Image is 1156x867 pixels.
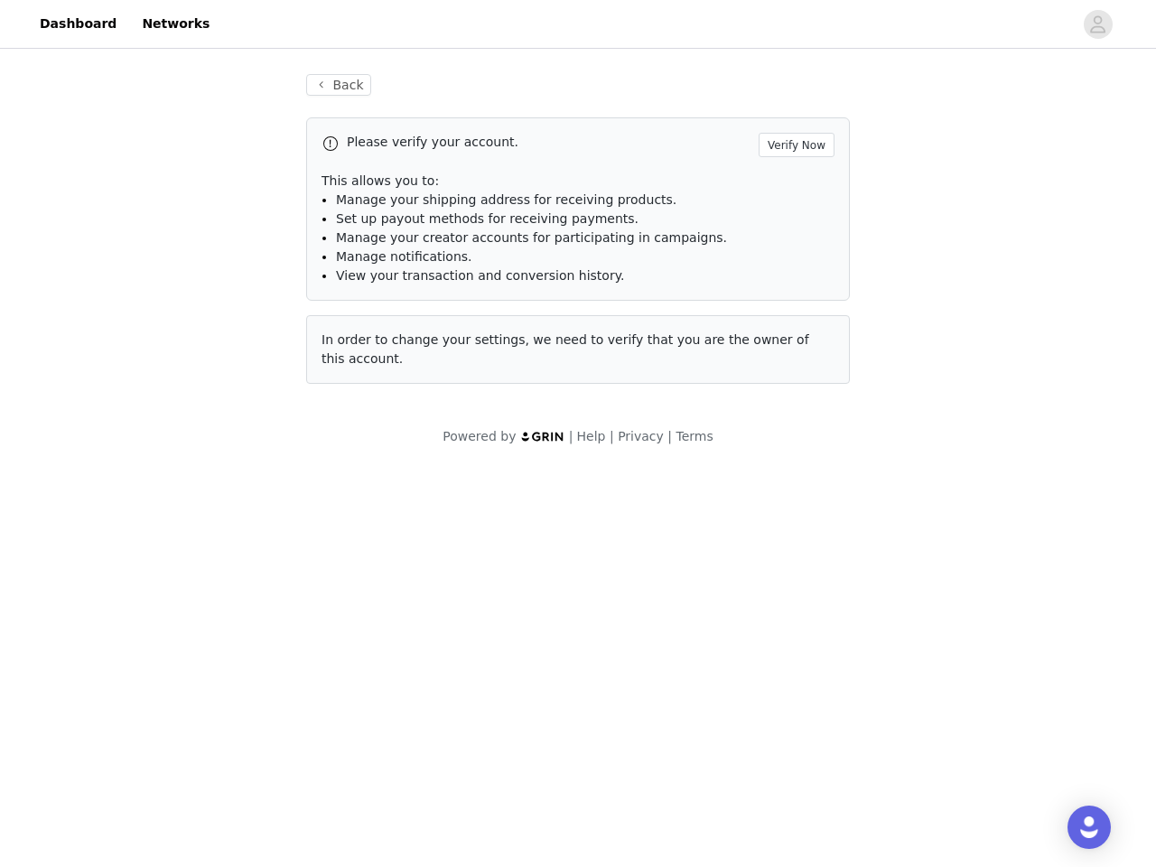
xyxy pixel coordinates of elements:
[336,230,727,245] span: Manage your creator accounts for participating in campaigns.
[29,4,127,44] a: Dashboard
[569,429,573,443] span: |
[336,211,639,226] span: Set up payout methods for receiving payments.
[336,268,624,283] span: View your transaction and conversion history.
[336,192,676,207] span: Manage your shipping address for receiving products.
[610,429,614,443] span: |
[759,133,834,157] button: Verify Now
[676,429,713,443] a: Terms
[667,429,672,443] span: |
[131,4,220,44] a: Networks
[618,429,664,443] a: Privacy
[322,332,809,366] span: In order to change your settings, we need to verify that you are the owner of this account.
[520,431,565,443] img: logo
[577,429,606,443] a: Help
[347,133,751,152] p: Please verify your account.
[306,74,371,96] button: Back
[336,249,472,264] span: Manage notifications.
[1067,806,1111,849] div: Open Intercom Messenger
[322,172,834,191] p: This allows you to:
[443,429,516,443] span: Powered by
[1089,10,1106,39] div: avatar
